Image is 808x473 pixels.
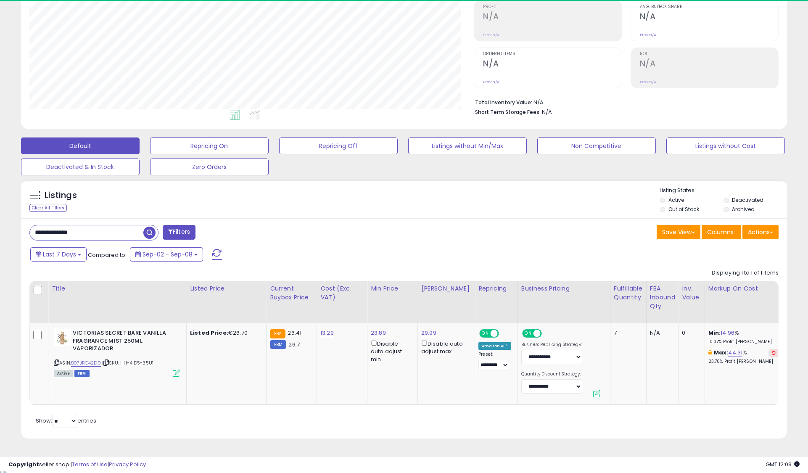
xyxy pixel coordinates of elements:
[21,137,140,154] button: Default
[190,329,260,337] div: €26.70
[143,250,193,259] span: Sep-02 - Sep-08
[708,349,778,365] div: %
[721,329,734,337] a: 14.96
[8,460,39,468] strong: Copyright
[421,329,436,337] a: 29.99
[478,351,511,370] div: Preset:
[542,108,552,116] span: N/A
[708,339,778,345] p: 10.07% Profit [PERSON_NAME]
[30,247,87,262] button: Last 7 Days
[742,225,779,239] button: Actions
[483,59,622,70] h2: N/A
[772,351,776,355] i: Revert to store-level Max Markup
[705,281,784,323] th: The percentage added to the cost of goods (COGS) that forms the calculator for Min & Max prices.
[288,341,300,349] span: 26.7
[52,284,183,293] div: Title
[483,5,622,9] span: Profit
[766,460,800,468] span: 2025-09-17 12:09 GMT
[88,251,127,259] span: Compared to:
[682,284,701,302] div: Inv. value
[54,329,71,346] img: 31jnMsYfkpL._SL40_.jpg
[521,342,582,348] label: Business Repricing Strategy:
[150,137,269,154] button: Repricing On
[109,460,146,468] a: Privacy Policy
[72,460,108,468] a: Terms of Use
[421,339,468,355] div: Disable auto adjust max
[475,108,541,116] b: Short Term Storage Fees:
[8,461,146,469] div: seller snap | |
[483,32,499,37] small: Prev: N/A
[650,284,675,311] div: FBA inbound Qty
[320,284,364,302] div: Cost (Exc. VAT)
[708,359,778,365] p: 23.76% Profit [PERSON_NAME]
[29,204,67,212] div: Clear All Filters
[640,32,656,37] small: Prev: N/A
[702,225,741,239] button: Columns
[657,225,700,239] button: Save View
[483,79,499,85] small: Prev: N/A
[521,284,607,293] div: Business Pricing
[640,5,779,9] span: Avg. Buybox Share
[540,330,554,337] span: OFF
[478,284,514,293] div: Repricing
[270,284,313,302] div: Current Buybox Price
[708,329,721,337] b: Min:
[682,329,698,337] div: 0
[478,342,511,350] div: Amazon AI *
[483,52,622,56] span: Ordered Items
[288,329,301,337] span: 26.41
[714,349,729,357] b: Max:
[163,225,195,240] button: Filters
[270,329,285,338] small: FBA
[660,187,787,195] p: Listing States:
[130,247,203,262] button: Sep-02 - Sep-08
[523,330,533,337] span: ON
[537,137,656,154] button: Non Competitive
[668,206,699,213] label: Out of Stock
[498,330,511,337] span: OFF
[732,206,755,213] label: Archived
[150,159,269,175] button: Zero Orders
[270,340,286,349] small: FBM
[614,329,640,337] div: 7
[666,137,785,154] button: Listings without Cost
[371,284,414,293] div: Min Price
[483,12,622,23] h2: N/A
[708,284,781,293] div: Markup on Cost
[728,349,742,357] a: 44.31
[102,359,153,366] span: | SKU: HH-4ID5-35U1
[640,79,656,85] small: Prev: N/A
[279,137,398,154] button: Repricing Off
[521,371,582,377] label: Quantity Discount Strategy:
[71,359,101,367] a: B07JRG42D9
[371,339,411,363] div: Disable auto adjust min
[614,284,643,302] div: Fulfillable Quantity
[408,137,527,154] button: Listings without Min/Max
[54,370,73,377] span: All listings currently available for purchase on Amazon
[190,284,263,293] div: Listed Price
[712,269,779,277] div: Displaying 1 to 1 of 1 items
[640,52,779,56] span: ROI
[54,329,180,376] div: ASIN:
[668,196,684,203] label: Active
[475,99,532,106] b: Total Inventory Value:
[36,417,96,425] span: Show: entries
[43,250,76,259] span: Last 7 Days
[74,370,90,377] span: FBM
[190,329,228,337] b: Listed Price:
[708,329,778,345] div: %
[732,196,763,203] label: Deactivated
[320,329,334,337] a: 13.29
[708,350,712,355] i: This overrides the store level max markup for this listing
[480,330,491,337] span: ON
[640,12,779,23] h2: N/A
[707,228,734,236] span: Columns
[650,329,672,337] div: N/A
[45,190,77,201] h5: Listings
[640,59,779,70] h2: N/A
[73,329,175,355] b: VICTORIAS SECRET BARE VANILLA FRAGRANCE MIST 250ML VAPORIZADOR
[475,97,772,107] li: N/A
[371,329,386,337] a: 23.89
[21,159,140,175] button: Deactivated & In Stock
[421,284,471,293] div: [PERSON_NAME]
